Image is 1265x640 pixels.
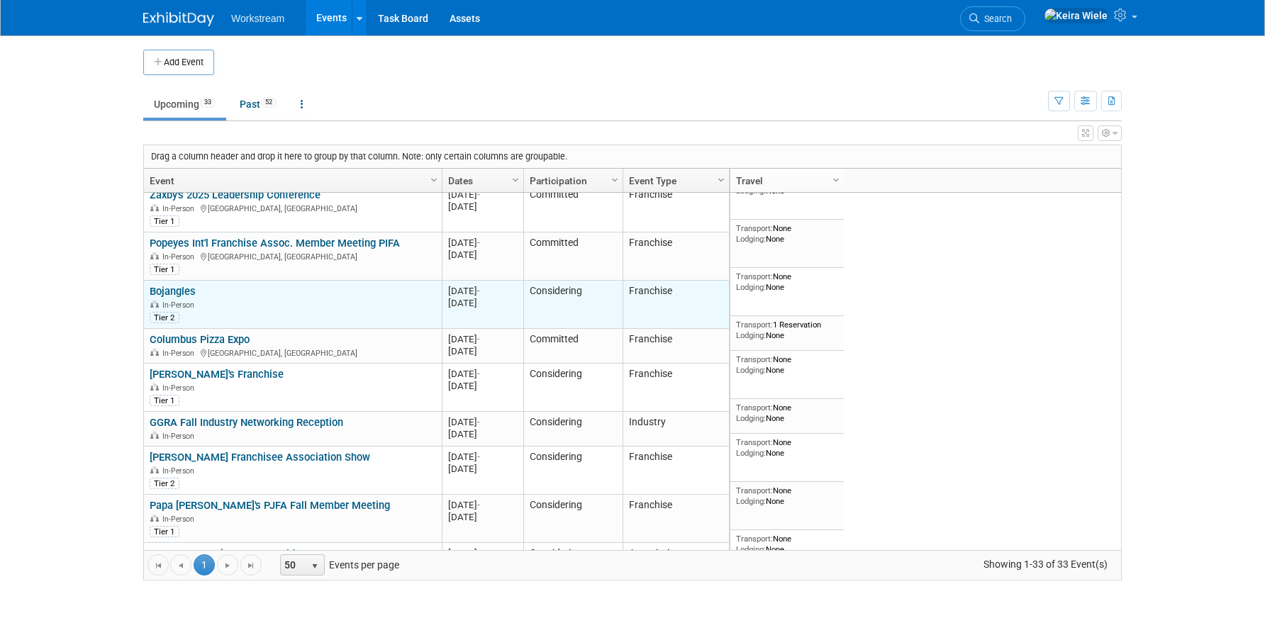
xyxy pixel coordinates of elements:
span: Lodging: [736,330,766,340]
span: Transport: [736,534,773,544]
span: Lodging: [736,282,766,292]
span: Column Settings [609,174,620,186]
a: Zaxby's 2025 Leadership Conference [150,189,321,201]
td: Committed [523,232,623,281]
span: Column Settings [830,174,842,186]
span: Column Settings [715,174,727,186]
span: Lodging: [736,448,766,458]
span: Search [979,13,1012,24]
div: None None [736,437,839,458]
div: [DATE] [448,189,517,201]
span: 1 [194,554,215,576]
span: Transport: [736,223,773,233]
a: Popeyes Int'l Franchise Assoc. Member Meeting PIFA [150,237,400,249]
div: None None [736,485,839,506]
a: Event Type [629,169,720,193]
a: Participation [530,169,613,193]
div: Tier 2 [150,478,179,489]
td: Committed [523,184,623,232]
a: Columbus Pizza Expo [150,333,250,346]
td: Franchise [623,281,729,329]
span: Transport: [736,271,773,281]
span: Go to the next page [222,560,233,571]
span: - [477,500,480,510]
a: Column Settings [608,169,623,190]
img: ExhibitDay [143,12,214,26]
a: Go to the last page [240,554,262,576]
span: select [309,561,321,572]
a: Go to the previous page [170,554,191,576]
img: In-Person Event [150,432,159,439]
td: Franchise [623,232,729,281]
span: Transport: [736,485,773,495]
span: - [477,417,480,427]
img: In-Person Event [150,466,159,473]
a: Search [960,6,1025,31]
span: - [477,334,480,344]
span: In-Person [162,204,199,213]
span: In-Person [162,349,199,358]
a: Upcoming33 [143,91,226,118]
div: [DATE] [448,380,517,392]
a: Dates [448,169,514,193]
a: [PERSON_NAME]'s Franchise [150,368,284,381]
a: GGRA Fall Industry Networking Reception [150,416,343,429]
span: Transport: [736,403,773,412]
div: [DATE] [448,345,517,357]
td: Considering [523,412,623,447]
div: [DATE] [448,368,517,380]
a: Past52 [229,91,287,118]
td: Franchise [623,329,729,364]
div: [DATE] [448,428,517,440]
a: Column Settings [829,169,845,190]
div: [DATE] [448,201,517,213]
div: [GEOGRAPHIC_DATA], [GEOGRAPHIC_DATA] [150,202,435,214]
span: - [477,451,480,462]
a: Go to the next page [217,554,238,576]
span: Lodging: [736,234,766,244]
div: None None [736,354,839,375]
td: Association [623,543,729,578]
span: Go to the last page [245,560,257,571]
td: Industry [623,412,729,447]
span: Lodging: [736,186,766,196]
span: Transport: [736,354,773,364]
span: In-Person [162,301,199,310]
div: [DATE] [448,237,517,249]
a: Column Settings [427,169,442,190]
span: Transport: [736,437,773,447]
td: Considering [523,281,623,329]
div: [DATE] [448,511,517,523]
div: None None [736,271,839,292]
img: In-Person Event [150,252,159,259]
span: Workstream [231,13,284,24]
span: 50 [281,555,305,575]
div: [DATE] [448,547,517,559]
div: Tier 1 [150,395,179,406]
span: - [477,369,480,379]
span: In-Person [162,432,199,441]
span: In-Person [162,515,199,524]
span: Lodging: [736,413,766,423]
div: Tier 2 [150,312,179,323]
a: AMOA Symposium - McDonalds [150,547,301,560]
span: In-Person [162,383,199,393]
td: Franchise [623,447,729,495]
img: In-Person Event [150,515,159,522]
div: Tier 1 [150,215,179,227]
a: Column Settings [508,169,524,190]
a: Papa [PERSON_NAME]'s PJFA Fall Member Meeting [150,499,390,512]
td: Franchise [623,495,729,543]
span: Go to the first page [152,560,164,571]
span: Lodging: [736,365,766,375]
span: Showing 1-33 of 33 Event(s) [971,554,1121,574]
div: None None [736,534,839,554]
span: - [477,237,480,248]
td: Franchise [623,364,729,412]
img: In-Person Event [150,301,159,308]
div: [DATE] [448,416,517,428]
div: None None [736,223,839,244]
span: Transport: [736,320,773,330]
span: In-Person [162,466,199,476]
div: Tier 1 [150,264,179,275]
